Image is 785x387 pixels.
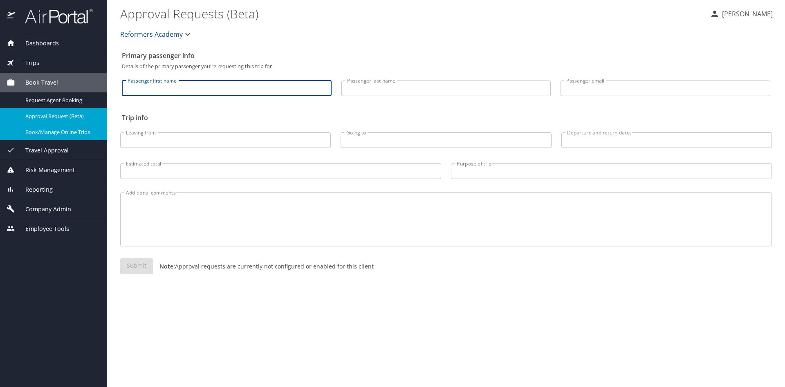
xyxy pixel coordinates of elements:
[122,64,770,69] p: Details of the primary passenger you're requesting this trip for
[25,112,97,120] span: Approval Request (Beta)
[15,205,71,214] span: Company Admin
[720,9,773,19] p: [PERSON_NAME]
[15,39,59,48] span: Dashboards
[15,185,53,194] span: Reporting
[122,111,770,124] h2: Trip info
[15,166,75,174] span: Risk Management
[7,8,16,24] img: icon-airportal.png
[15,58,39,67] span: Trips
[15,146,69,155] span: Travel Approval
[120,1,703,26] h1: Approval Requests (Beta)
[120,29,183,40] span: Reformers Academy
[25,128,97,136] span: Book/Manage Online Trips
[15,224,69,233] span: Employee Tools
[25,96,97,104] span: Request Agent Booking
[15,78,58,87] span: Book Travel
[159,262,175,270] strong: Note:
[16,8,93,24] img: airportal-logo.png
[117,26,196,43] button: Reformers Academy
[122,49,770,62] h2: Primary passenger info
[706,7,776,21] button: [PERSON_NAME]
[153,262,374,271] p: Approval requests are currently not configured or enabled for this client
